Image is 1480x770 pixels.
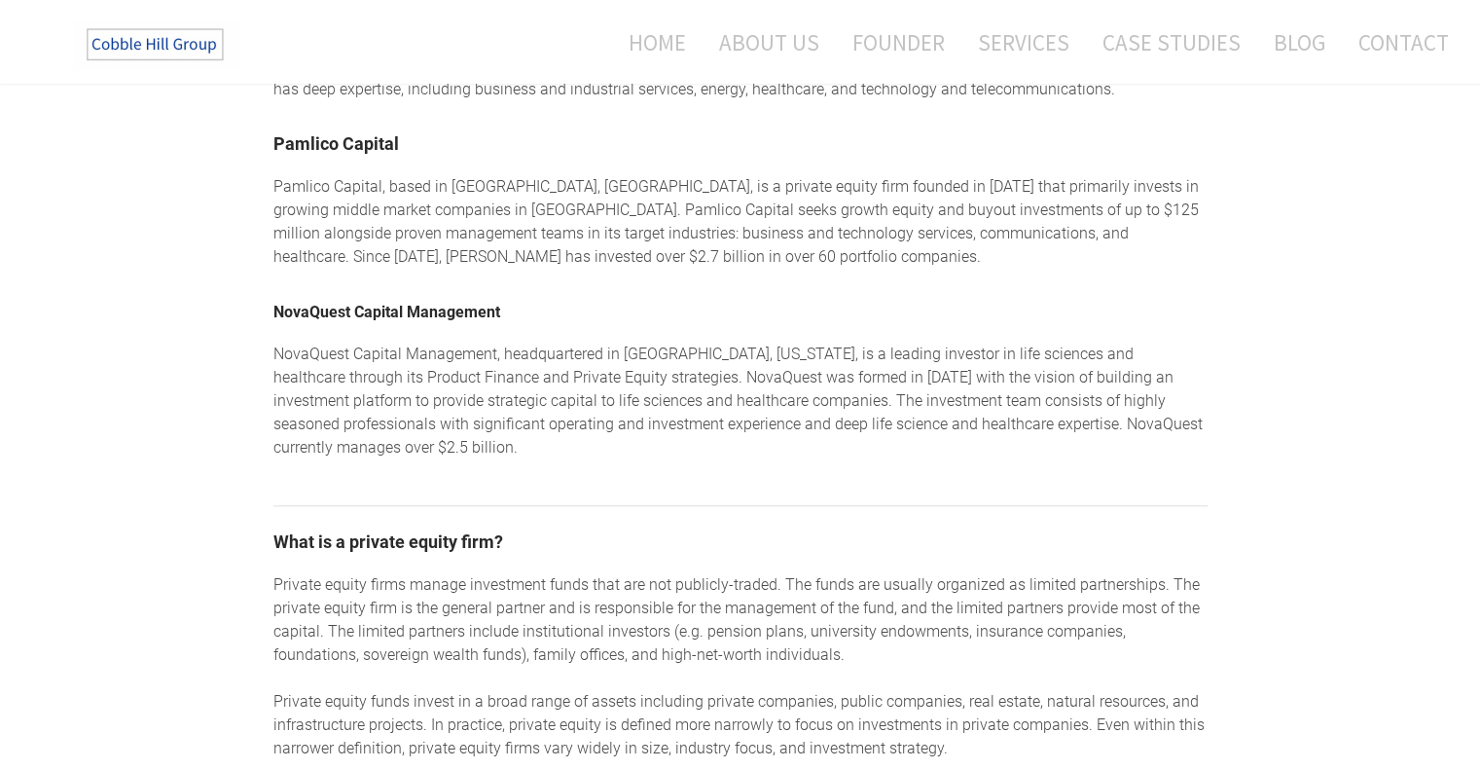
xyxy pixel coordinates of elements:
div: NovaQuest Capital Management, headquartered in [GEOGRAPHIC_DATA], [US_STATE], is a leading invest... [273,343,1208,459]
div: Private equity firms manage investment funds that are not publicly-traded. The funds are usually ... [273,573,1208,760]
font: What is a private equity firm? [273,532,503,552]
a: Pamlico Capital [273,133,399,154]
img: The Cobble Hill Group LLC [74,20,239,69]
a: Case Studies [1088,17,1255,68]
a: Home [599,17,701,68]
a: Services [963,17,1084,68]
a: Blog [1259,17,1340,68]
div: Pamlico Capital, based in [GEOGRAPHIC_DATA], [GEOGRAPHIC_DATA], is a private equity firm founded ... [273,175,1208,269]
a: About Us [704,17,834,68]
a: Founder [838,17,959,68]
a: NovaQuest Capital Management [273,303,500,321]
a: Contact [1344,17,1449,68]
